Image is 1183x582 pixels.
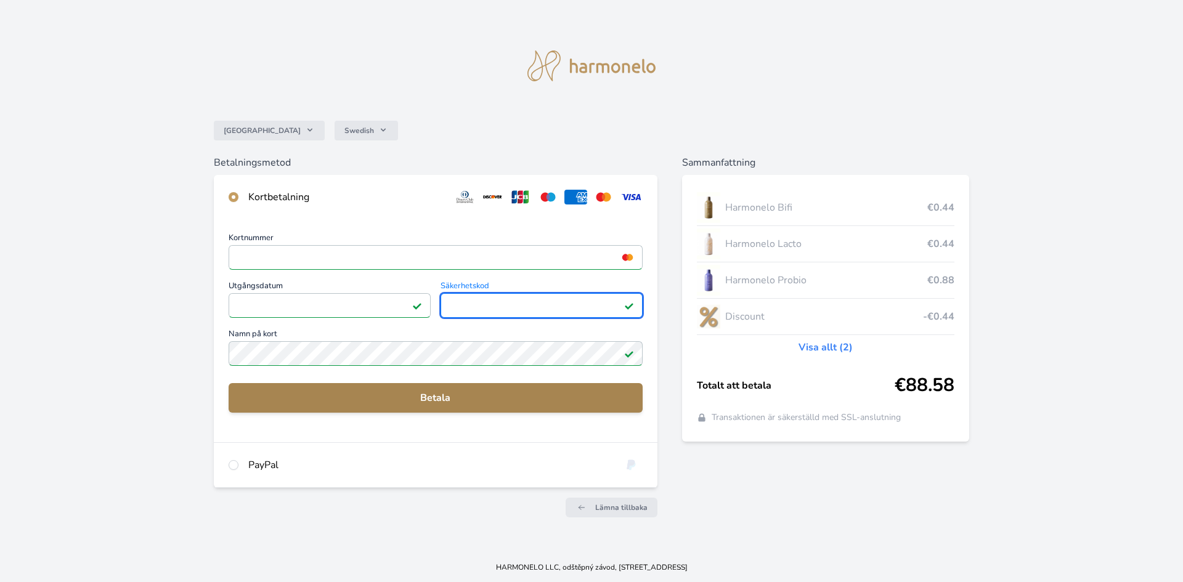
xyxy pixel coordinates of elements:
[344,126,374,135] span: Swedish
[725,273,928,288] span: Harmonelo Probio
[229,234,643,245] span: Kortnummer
[481,190,504,204] img: discover.svg
[537,190,559,204] img: maestro.svg
[624,301,634,310] img: Fältet är giltigt
[725,236,928,251] span: Harmonelo Lacto
[566,498,657,517] a: Lämna tillbaka
[923,309,954,324] span: -€0.44
[725,200,928,215] span: Harmonelo Bifi
[712,411,901,424] span: Transaktionen är säkerställd med SSL-anslutning
[927,236,954,251] span: €0.44
[927,200,954,215] span: €0.44
[927,273,954,288] span: €0.88
[799,340,853,355] a: Visa allt (2)
[234,297,425,314] iframe: Iframe för utgångsdatum
[725,309,924,324] span: Discount
[620,190,643,204] img: visa.svg
[595,503,648,512] span: Lämna tillbaka
[624,349,634,358] img: Fältet är giltigt
[224,126,301,135] span: [GEOGRAPHIC_DATA]
[441,282,643,293] span: Säkerhetskod
[619,252,636,263] img: mc
[229,341,643,366] input: Namn på kortFältet är giltigt
[412,301,422,310] img: Fältet är giltigt
[620,458,643,472] img: paypal.svg
[509,190,532,204] img: jcb.svg
[697,265,720,296] img: CLEAN_PROBIO_se_stinem_x-lo.jpg
[453,190,476,204] img: diners.svg
[229,330,643,341] span: Namn på kort
[234,249,637,266] iframe: Iframe för kortnummer
[697,228,720,259] img: CLEAN_LACTO_se_stinem_x-hi-lo.jpg
[697,192,720,223] img: CLEAN_BIFI_se_stinem_x-lo.jpg
[335,121,398,140] button: Swedish
[682,155,970,170] h6: Sammanfattning
[527,51,656,81] img: logo.svg
[697,301,720,332] img: discount-lo.png
[697,378,895,393] span: Totalt att betala
[214,121,325,140] button: [GEOGRAPHIC_DATA]
[248,458,610,472] div: PayPal
[895,374,954,397] span: €88.58
[564,190,587,204] img: amex.svg
[592,190,615,204] img: mc.svg
[214,155,657,170] h6: Betalningsmetod
[229,282,431,293] span: Utgångsdatum
[229,383,643,413] button: Betala
[446,297,637,314] iframe: Iframe för säkerhetskod
[238,390,633,405] span: Betala
[248,190,444,204] div: Kortbetalning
